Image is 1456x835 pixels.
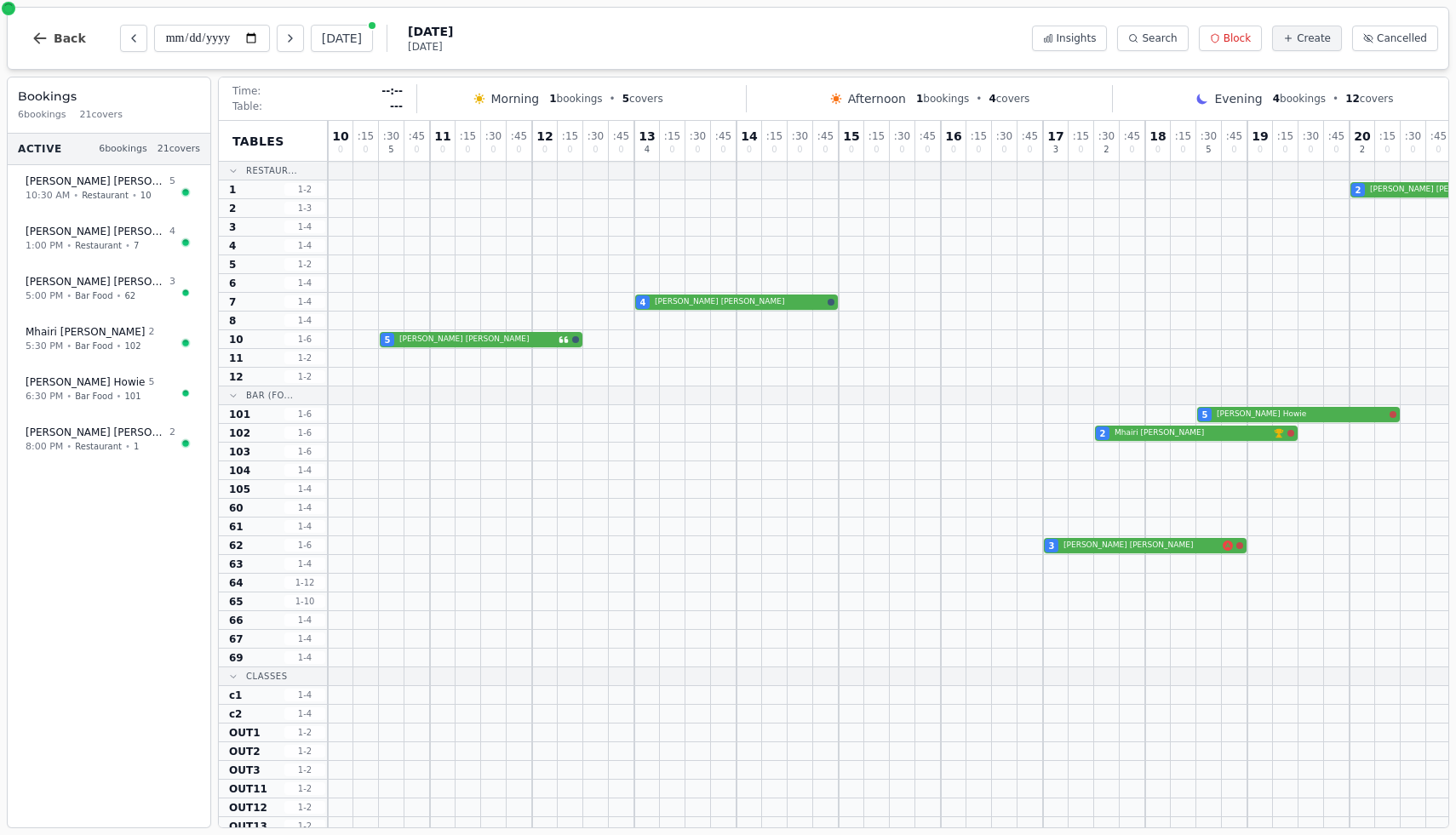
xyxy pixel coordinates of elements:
[229,183,236,197] span: 1
[408,40,453,54] span: [DATE]
[124,289,135,302] span: 62
[640,296,646,309] span: 4
[75,239,122,252] span: Restaurant
[66,440,72,453] span: •
[18,88,200,105] h3: Bookings
[1098,131,1115,141] span: : 30
[229,426,250,440] span: 102
[132,189,137,202] span: •
[18,142,62,156] span: Active
[284,726,325,739] span: 1 - 2
[1379,131,1396,141] span: : 15
[284,632,325,645] span: 1 - 4
[894,131,910,141] span: : 30
[14,215,203,262] button: [PERSON_NAME] [PERSON_NAME]41:00 PM•Restaurant•7
[229,202,236,215] span: 2
[284,782,325,795] span: 1 - 2
[390,100,403,113] span: ---
[945,130,961,142] span: 16
[229,614,244,627] span: 66
[645,146,650,154] span: 4
[792,131,808,141] span: : 30
[639,130,655,142] span: 13
[75,440,122,453] span: Restaurant
[18,18,100,59] button: Back
[26,275,166,289] span: [PERSON_NAME] [PERSON_NAME]
[169,174,175,189] span: 5
[976,146,981,154] span: 0
[1333,146,1338,154] span: 0
[1047,130,1063,142] span: 17
[381,84,403,98] span: --:--
[124,340,140,352] span: 102
[399,334,555,346] span: [PERSON_NAME] [PERSON_NAME]
[284,426,325,439] span: 1 - 6
[284,202,325,214] span: 1 - 3
[1231,146,1236,154] span: 0
[284,689,325,701] span: 1 - 4
[284,576,325,589] span: 1 - 12
[1115,427,1270,439] span: Mhairi [PERSON_NAME]
[284,483,325,495] span: 1 - 4
[622,93,629,105] span: 5
[284,520,325,533] span: 1 - 4
[284,558,325,570] span: 1 - 4
[284,614,325,626] span: 1 - 4
[669,146,674,154] span: 0
[134,239,139,252] span: 7
[229,277,236,290] span: 6
[1436,146,1441,154] span: 0
[284,408,325,420] span: 1 - 6
[284,764,325,776] span: 1 - 2
[1142,31,1177,45] span: Search
[229,239,236,253] span: 4
[1155,146,1161,154] span: 0
[284,464,325,477] span: 1 - 4
[1345,93,1360,105] span: 12
[1282,146,1287,154] span: 0
[1103,146,1109,154] span: 2
[229,352,244,365] span: 11
[823,146,828,154] span: 0
[951,146,956,154] span: 0
[229,258,236,272] span: 5
[1049,540,1055,552] span: 3
[1226,131,1242,141] span: : 45
[1252,130,1268,142] span: 19
[284,220,325,233] span: 1 - 4
[1027,146,1032,154] span: 0
[284,352,325,364] span: 1 - 2
[229,483,250,496] span: 105
[1273,92,1326,106] span: bookings
[971,131,987,141] span: : 15
[1384,146,1390,154] span: 0
[695,146,700,154] span: 0
[14,316,203,363] button: Mhairi [PERSON_NAME]25:30 PM•Bar Food•102
[618,146,623,154] span: 0
[284,258,325,271] span: 1 - 2
[229,782,267,796] span: OUT11
[1430,131,1447,141] span: : 45
[229,632,244,646] span: 67
[158,142,200,157] span: 21 covers
[817,131,834,141] span: : 45
[26,325,145,339] span: Mhairi [PERSON_NAME]
[1201,131,1217,141] span: : 30
[26,390,63,404] span: 6:30 PM
[610,92,616,106] span: •
[460,131,476,141] span: : 15
[562,131,578,141] span: : 15
[284,295,325,308] span: 1 - 4
[169,426,175,440] span: 2
[332,130,348,142] span: 10
[229,651,244,665] span: 69
[26,440,63,455] span: 8:00 PM
[229,558,244,571] span: 63
[690,131,706,141] span: : 30
[385,334,391,346] span: 5
[26,289,63,304] span: 5:00 PM
[75,340,112,352] span: Bar Food
[1297,31,1331,45] span: Create
[229,464,250,478] span: 104
[1217,409,1386,420] span: [PERSON_NAME] Howie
